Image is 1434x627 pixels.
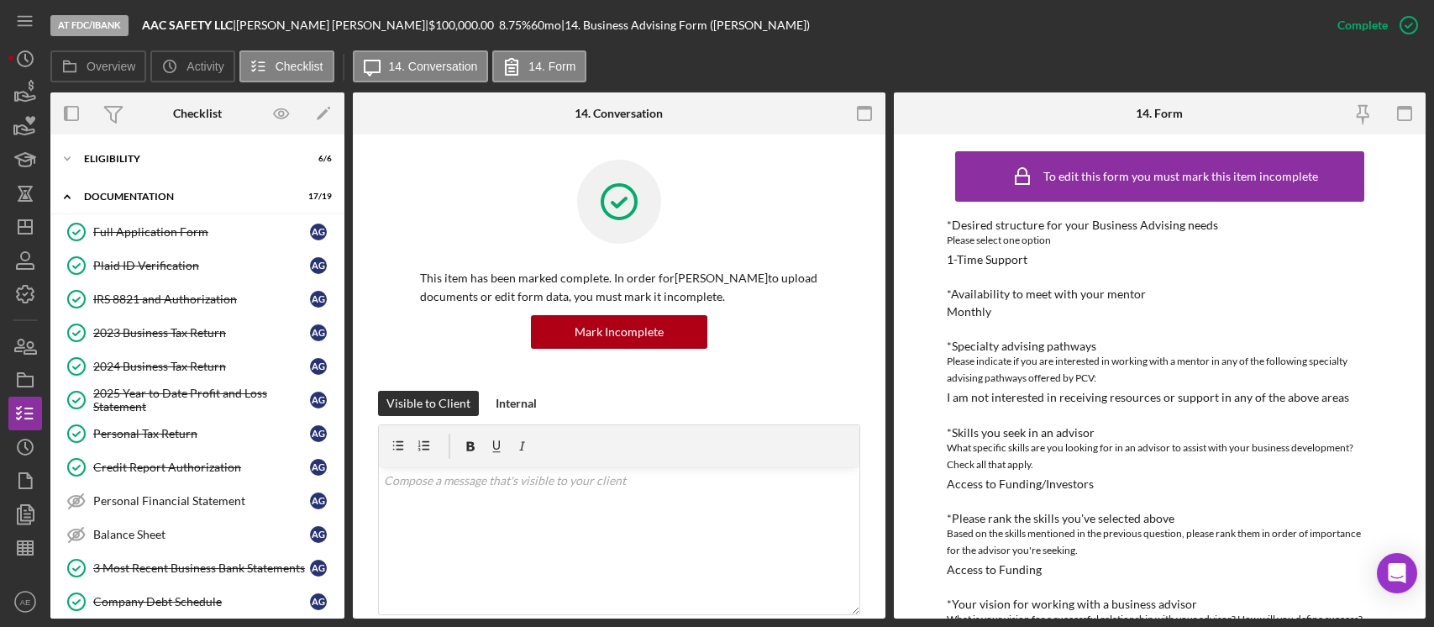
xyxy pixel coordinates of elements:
[310,257,327,274] div: A G
[93,326,310,340] div: 2023 Business Tax Return
[487,391,545,416] button: Internal
[1043,170,1318,183] div: To edit this form you must mark this item incomplete
[1337,8,1388,42] div: Complete
[84,192,290,202] div: Documentation
[947,353,1373,387] div: Please indicate if you are interested in working with a mentor in any of the following specialty ...
[310,224,327,240] div: A G
[947,391,1349,404] div: I am not interested in receiving resources or support in any of the above areas
[947,440,1373,473] div: What specific skills are you looking for in an advisor to assist with your business development? ...
[310,593,327,610] div: A G
[93,427,310,440] div: Personal Tax Return
[1136,107,1183,120] div: 14. Form
[528,60,575,73] label: 14. Form
[531,315,707,349] button: Mark Incomplete
[93,461,310,474] div: Credit Report Authorization
[531,18,561,32] div: 60 mo
[142,18,233,32] b: AAC SAFETY LLC
[150,50,234,82] button: Activity
[59,316,336,350] a: 2023 Business Tax ReturnAG
[499,18,531,32] div: 8.75 %
[50,50,146,82] button: Overview
[93,225,310,239] div: Full Application Form
[302,154,332,164] div: 6 / 6
[1377,553,1417,593] div: Open Intercom Messenger
[93,494,310,508] div: Personal Financial Statement
[20,598,31,607] text: AE
[50,15,129,36] div: At FDC/iBank
[310,392,327,408] div: A G
[173,107,222,120] div: Checklist
[93,259,310,272] div: Plaid ID Verification
[310,425,327,442] div: A G
[496,391,537,416] div: Internal
[389,60,478,73] label: 14. Conversation
[310,493,327,509] div: A G
[236,18,428,32] div: [PERSON_NAME] [PERSON_NAME] |
[428,18,499,32] div: $100,000.00
[310,358,327,375] div: A G
[93,595,310,609] div: Company Debt Schedule
[59,215,336,249] a: Full Application FormAG
[239,50,334,82] button: Checklist
[947,525,1373,559] div: Based on the skills mentioned in the previous question, please rank them in order of importance f...
[59,350,336,383] a: 2024 Business Tax ReturnAG
[947,253,1027,266] div: 1-Time Support
[59,551,336,585] a: 3 Most Recent Business Bank StatementsAG
[84,154,290,164] div: Eligibility
[947,340,1373,353] div: *Specialty advising pathways
[93,360,310,373] div: 2024 Business Tax Return
[561,18,810,32] div: | 14. Business Advising Form ([PERSON_NAME])
[59,585,336,619] a: Company Debt ScheduleAG
[420,269,818,307] p: This item has been marked complete. In order for [PERSON_NAME] to upload documents or edit form d...
[947,512,1373,525] div: *Please rank the skills you've selected above
[93,528,310,541] div: Balance Sheet
[59,383,336,417] a: 2025 Year to Date Profit and Loss StatementAG
[492,50,586,82] button: 14. Form
[59,484,336,518] a: Personal Financial StatementAG
[87,60,135,73] label: Overview
[310,526,327,543] div: A G
[575,107,663,120] div: 14. Conversation
[947,219,1373,232] div: *Desired structure for your Business Advising needs
[59,450,336,484] a: Credit Report AuthorizationAG
[947,305,991,319] div: Monthly
[186,60,223,73] label: Activity
[59,249,336,282] a: Plaid ID VerificationAG
[310,291,327,308] div: A G
[310,560,327,577] div: A G
[947,287,1373,301] div: *Availability to meet with your mentor
[276,60,323,73] label: Checklist
[947,598,1373,611] div: *Your vision for working with a business advisor
[575,315,664,349] div: Mark Incomplete
[8,585,42,619] button: AE
[93,561,310,575] div: 3 Most Recent Business Bank Statements
[93,292,310,306] div: IRS 8821 and Authorization
[947,426,1373,440] div: *Skills you seek in an advisor
[947,232,1373,249] div: Please select one option
[947,477,1094,491] div: Access to Funding/Investors
[142,18,236,32] div: |
[378,391,479,416] button: Visible to Client
[59,417,336,450] a: Personal Tax ReturnAG
[302,192,332,202] div: 17 / 19
[947,563,1042,577] div: Access to Funding
[353,50,489,82] button: 14. Conversation
[1321,8,1426,42] button: Complete
[386,391,470,416] div: Visible to Client
[310,459,327,476] div: A G
[310,324,327,341] div: A G
[59,282,336,316] a: IRS 8821 and AuthorizationAG
[93,387,310,414] div: 2025 Year to Date Profit and Loss Statement
[59,518,336,551] a: Balance SheetAG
